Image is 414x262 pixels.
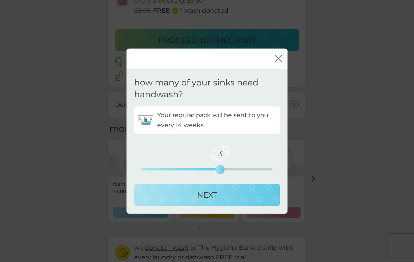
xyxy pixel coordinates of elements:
p: Your regular pack will be sent to you every 14 weeks. [157,110,276,130]
span: 3 [210,144,230,163]
p: how many of your sinks need handwash? [134,77,280,101]
button: NEXT [134,183,280,206]
p: NEXT [197,188,217,201]
button: close [275,55,282,63]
